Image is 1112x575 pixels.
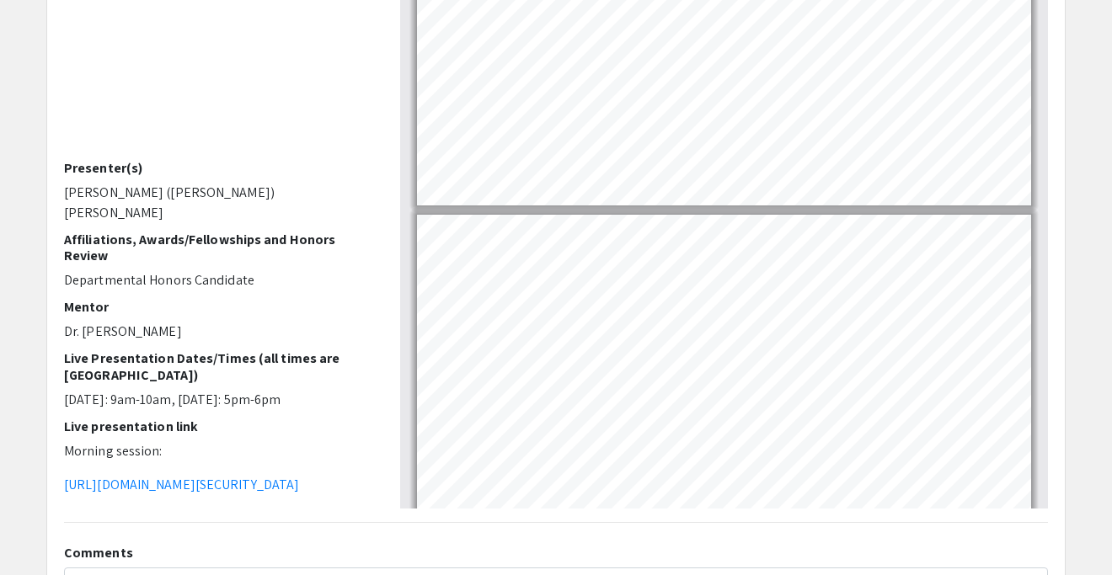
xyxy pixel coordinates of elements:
h2: Presenter(s) [64,160,375,176]
div: Page 18 [409,207,1039,567]
a: [URL][DOMAIN_NAME][SECURITY_DATA] [64,476,299,493]
p: [DATE]: 9am-10am, [DATE]: 5pm-6pm [64,390,375,410]
p: [PERSON_NAME] ([PERSON_NAME]) [PERSON_NAME] [64,183,375,223]
p: Dr. [PERSON_NAME] [64,322,375,342]
p: Morning session: [64,441,375,461]
h2: Affiliations, Awards/Fellowships and Honors Review [64,232,375,264]
p: Departmental Honors Candidate [64,270,375,290]
h2: Live presentation link [64,418,375,434]
h2: Mentor [64,299,375,315]
h2: Live Presentation Dates/Times (all times are [GEOGRAPHIC_DATA]) [64,350,375,382]
h2: Comments [64,545,1048,561]
iframe: Chat [13,499,72,562]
